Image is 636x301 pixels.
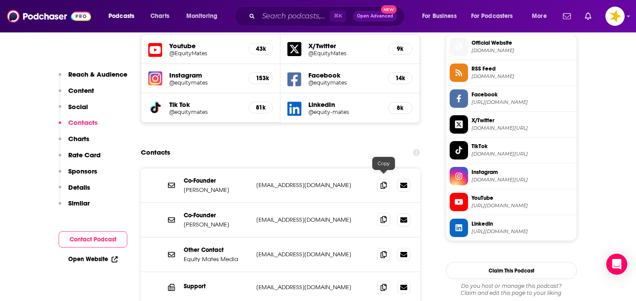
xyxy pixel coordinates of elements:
img: iconImage [148,71,162,85]
span: TikTok [472,142,573,150]
p: Co-Founder [184,177,249,184]
a: Open Website [68,255,118,263]
span: https://www.linkedin.com/company/equity-mates [472,228,573,235]
a: @EquityMates [308,50,381,57]
p: Charts [68,135,89,143]
a: RSS Feed[DOMAIN_NAME] [450,64,573,82]
span: ⌘ K [330,11,346,22]
span: Linkedin [472,220,573,228]
a: Official Website[DOMAIN_NAME] [450,38,573,56]
button: Contact Podcast [59,231,127,248]
span: Do you host or manage this podcast? [446,283,577,290]
button: Details [59,183,90,199]
button: Open AdvancedNew [353,11,397,21]
a: X/Twitter[DOMAIN_NAME][URL] [450,115,573,134]
a: @equitymates [169,109,241,115]
button: Show profile menu [605,7,625,26]
p: Equity Mates Media [184,255,249,263]
h5: Instagram [169,71,241,79]
button: open menu [180,9,229,23]
h5: 8k [395,104,405,112]
a: Show notifications dropdown [559,9,574,24]
span: RSS Feed [472,65,573,73]
button: Claim This Podcast [446,262,577,279]
h5: 43k [256,45,266,53]
a: @equitymates [308,79,381,86]
button: Sponsors [59,167,97,183]
a: @equitymates [169,79,241,86]
button: open menu [465,9,526,23]
h5: Facebook [308,71,381,79]
a: YouTube[URL][DOMAIN_NAME] [450,193,573,211]
span: Logged in as Spreaker_Prime [605,7,625,26]
button: open menu [102,9,146,23]
p: [EMAIL_ADDRESS][DOMAIN_NAME] [256,216,370,223]
span: twitter.com/EquityMates [472,125,573,131]
a: Instagram[DOMAIN_NAME][URL] [450,167,573,185]
h5: Tik Tok [169,100,241,109]
a: @EquityMates [169,50,241,57]
p: Reach & Audience [68,70,127,78]
span: New [381,5,397,14]
button: Similar [59,199,90,215]
span: YouTube [472,194,573,202]
h2: Contacts [141,144,170,161]
p: Rate Card [68,151,101,159]
span: For Business [422,10,457,22]
p: Details [68,183,90,191]
span: Instagram [472,168,573,176]
span: equitymates.com [472,47,573,54]
h5: 14k [395,74,405,82]
p: [EMAIL_ADDRESS][DOMAIN_NAME] [256,283,370,291]
button: open menu [526,9,558,23]
p: Contacts [68,118,98,127]
span: X/Twitter [472,117,573,124]
span: https://www.youtube.com/@EquityMates [472,202,573,209]
input: Search podcasts, credits, & more... [259,9,330,23]
a: @equity-mates [308,109,381,115]
p: [EMAIL_ADDRESS][DOMAIN_NAME] [256,181,370,189]
p: Similar [68,199,90,207]
button: Reach & Audience [59,70,127,86]
p: Support [184,283,249,290]
p: [EMAIL_ADDRESS][DOMAIN_NAME] [256,251,370,258]
h5: Youtube [169,42,241,50]
img: Podchaser - Follow, Share and Rate Podcasts [7,8,91,25]
div: Search podcasts, credits, & more... [243,6,413,26]
a: Show notifications dropdown [581,9,595,24]
img: User Profile [605,7,625,26]
a: Charts [145,9,175,23]
a: TikTok[DOMAIN_NAME][URL] [450,141,573,159]
span: feeds.acast.com [472,73,573,80]
a: Facebook[URL][DOMAIN_NAME] [450,89,573,108]
p: Social [68,103,88,111]
div: Copy [372,157,395,170]
div: Open Intercom Messenger [606,254,627,275]
button: Social [59,103,88,119]
span: Monitoring [186,10,217,22]
button: open menu [416,9,468,23]
h5: 9k [395,45,405,53]
p: Content [68,86,94,95]
p: [PERSON_NAME] [184,221,249,228]
button: Content [59,86,94,103]
a: Linkedin[URL][DOMAIN_NAME] [450,219,573,237]
div: Claim and edit this page to your liking. [446,283,577,297]
span: instagram.com/equitymates [472,177,573,183]
span: Facebook [472,91,573,99]
p: Other Contact [184,246,249,254]
span: Charts [150,10,169,22]
h5: 153k [256,74,266,82]
span: More [532,10,547,22]
h5: LinkedIn [308,100,381,109]
button: Rate Card [59,151,101,167]
span: https://www.facebook.com/equitymates [472,99,573,106]
span: tiktok.com/@equitymates [472,151,573,157]
p: [PERSON_NAME] [184,186,249,194]
h5: 81k [256,104,266,111]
